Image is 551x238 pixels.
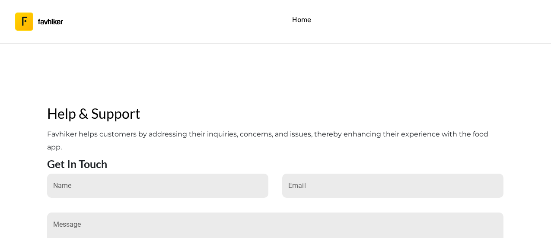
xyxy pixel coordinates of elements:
h4: Home [292,14,312,25]
button: Home [288,12,316,32]
h3: favhiker [38,19,63,25]
h1: Help & Support [47,102,504,124]
h3: Get In Touch [47,157,107,170]
h2: Favhiker helps customers by addressing their inquiries, concerns, and issues, thereby enhancing t... [47,128,504,154]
